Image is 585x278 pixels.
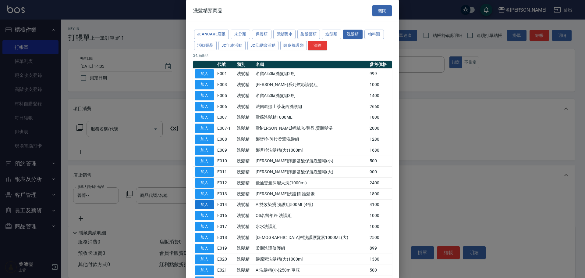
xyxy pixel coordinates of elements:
[195,233,214,242] button: 加入
[254,101,368,112] td: 法國歐娜山茶花西洗護組
[195,145,214,155] button: 加入
[193,52,392,58] p: 24 項商品
[216,166,235,177] td: E011
[368,60,392,68] th: 參考價格
[254,145,368,156] td: 娜普拉洗髮精(大)1000ml
[235,156,254,167] td: 洗髮精
[216,221,235,232] td: E017
[254,60,368,68] th: 名稱
[195,200,214,209] button: 加入
[368,221,392,232] td: 1000
[368,79,392,90] td: 1000
[368,265,392,276] td: 500
[368,112,392,123] td: 1800
[216,101,235,112] td: E006
[235,60,254,68] th: 類別
[216,156,235,167] td: E010
[254,188,368,199] td: [PERSON_NAME]洗護精.護髮素
[254,210,368,221] td: OS名留年終 洗護組
[195,80,214,89] button: 加入
[254,156,368,167] td: [PERSON_NAME]澤胺基酸保濕洗髮精(小)
[254,199,368,210] td: AI雙效染燙 洗護組500ML(4瓶)
[195,255,214,264] button: 加入
[280,41,307,50] button: 頭皮養護類
[195,167,214,177] button: 加入
[235,79,254,90] td: 洗髮精
[235,166,254,177] td: 洗髮精
[343,30,363,39] button: 洗髮精
[195,189,214,198] button: 加入
[235,101,254,112] td: 洗髮精
[235,243,254,254] td: 洗髮精
[254,221,368,232] td: 水水洗護組
[368,101,392,112] td: 2660
[216,254,235,265] td: E020
[195,178,214,188] button: 加入
[235,265,254,276] td: 洗髮精
[368,145,392,156] td: 1680
[235,254,254,265] td: 洗髮精
[368,90,392,101] td: 1400
[216,112,235,123] td: E007
[235,134,254,145] td: 洗髮精
[195,156,214,166] button: 加入
[254,166,368,177] td: [PERSON_NAME]澤胺基酸保濕洗髮精(大)
[372,5,392,16] button: 關閉
[273,30,296,39] button: 燙髮藥水
[368,188,392,199] td: 1800
[254,79,368,90] td: [PERSON_NAME]系列炫彩護髮組
[368,177,392,188] td: 2400
[216,210,235,221] td: E016
[368,243,392,254] td: 899
[235,68,254,79] td: 洗髮精
[368,199,392,210] td: 4100
[216,79,235,90] td: E003
[216,134,235,145] td: E008
[195,69,214,78] button: 加入
[193,7,222,13] span: 洗髮精類商品
[252,30,271,39] button: 保養類
[195,91,214,100] button: 加入
[195,102,214,111] button: 加入
[216,232,235,243] td: E018
[254,68,368,79] td: 名留Alc0la洗髮組2瓶
[194,30,229,39] button: JeanCare店販
[235,199,254,210] td: 洗髮精
[195,124,214,133] button: 加入
[364,30,384,39] button: 物料類
[235,177,254,188] td: 洗髮精
[195,222,214,231] button: 加入
[235,112,254,123] td: 洗髮精
[235,221,254,232] td: 洗髮精
[216,123,235,134] td: E007-1
[231,30,250,39] button: 未分類
[195,113,214,122] button: 加入
[368,232,392,243] td: 2500
[216,199,235,210] td: E014
[216,145,235,156] td: E009
[216,60,235,68] th: 代號
[254,177,368,188] td: 優油豐量深層大洗(1000ml)
[247,41,279,50] button: JC母親節活動
[194,41,217,50] button: 活動贈品
[254,265,368,276] td: AI洗髮精(小)250ml單瓶
[216,90,235,101] td: E005
[216,243,235,254] td: E019
[254,112,368,123] td: 歌薇洗髮精1000ML
[368,210,392,221] td: 1000
[195,244,214,253] button: 加入
[195,265,214,275] button: 加入
[235,90,254,101] td: 洗髮精
[254,254,368,265] td: 髮原素洗髮精(大)1000ml
[368,123,392,134] td: 2000
[195,135,214,144] button: 加入
[368,134,392,145] td: 1280
[218,41,246,50] button: JC年終活動
[254,134,368,145] td: 娜暜拉-芮拉柔潤洗髮組
[322,30,341,39] button: 造型類
[254,123,368,134] td: 歌[PERSON_NAME]輕絨光-豐盈.質順髮浴
[254,90,368,101] td: 名留Alc0la洗髮組3瓶
[368,68,392,79] td: 999
[368,156,392,167] td: 500
[368,254,392,265] td: 1380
